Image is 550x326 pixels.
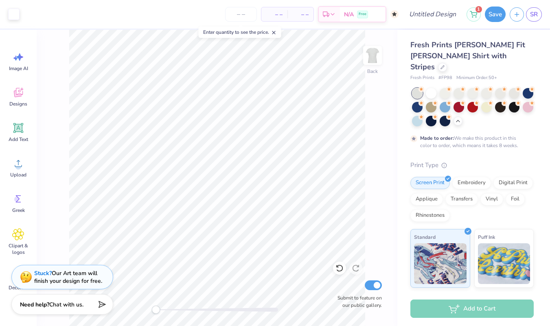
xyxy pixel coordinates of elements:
strong: Made to order: [420,135,454,141]
span: 1 [475,6,482,13]
span: Free [359,11,366,17]
span: Greek [12,207,25,214]
div: Enter quantity to see the price. [199,26,281,38]
div: Screen Print [410,177,450,189]
span: Chat with us. [49,301,83,308]
a: SR [526,7,542,22]
div: Embroidery [452,177,491,189]
div: Back [367,68,378,75]
span: Puff Ink [478,233,495,241]
span: Designs [9,101,27,107]
span: Decorate [9,284,28,291]
span: – – [292,10,309,19]
div: Foil [506,193,525,205]
strong: Stuck? [34,269,52,277]
button: 1 [467,7,481,22]
span: SR [530,10,538,19]
img: Back [364,47,381,64]
span: Clipart & logos [5,242,32,256]
div: Vinyl [480,193,503,205]
span: Upload [10,172,26,178]
span: Standard [414,233,436,241]
img: Puff Ink [478,243,530,284]
span: # FP98 [438,75,452,81]
label: Submit to feature on our public gallery. [333,294,382,309]
input: – – [225,7,257,22]
div: Accessibility label [152,306,160,314]
button: Save [485,7,506,22]
img: Standard [414,243,467,284]
span: Add Text [9,136,28,143]
div: Digital Print [493,177,533,189]
strong: Need help? [20,301,49,308]
div: Transfers [445,193,478,205]
div: We make this product in this color to order, which means it takes 8 weeks. [420,134,520,149]
span: Fresh Prints [PERSON_NAME] Fit [PERSON_NAME] Shirt with Stripes [410,40,525,72]
span: Image AI [9,65,28,72]
span: – – [266,10,283,19]
span: Minimum Order: 50 + [456,75,497,81]
span: N/A [344,10,354,19]
div: Rhinestones [410,209,450,222]
input: Untitled Design [403,6,462,22]
div: Our Art team will finish your design for free. [34,269,102,285]
div: Applique [410,193,443,205]
div: Print Type [410,161,534,170]
span: Fresh Prints [410,75,434,81]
